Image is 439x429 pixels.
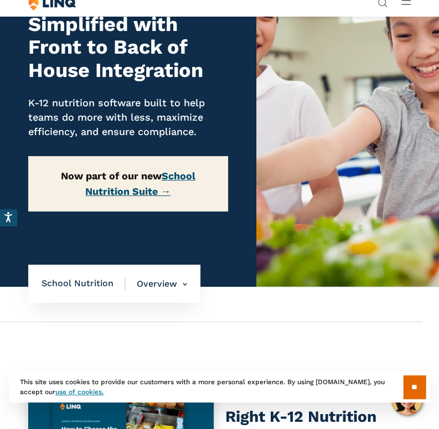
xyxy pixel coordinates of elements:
[55,388,104,396] a: use of cookies.
[28,96,228,138] p: K-12 nutrition software built to help teams do more with less, maximize efficiency, and ensure co...
[42,277,126,290] span: School Nutrition
[126,265,187,303] li: Overview
[9,371,430,402] div: This site uses cookies to provide our customers with a more personal experience. By using [DOMAIN...
[85,170,195,197] a: School Nutrition Suite →
[61,170,195,197] strong: Now part of our new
